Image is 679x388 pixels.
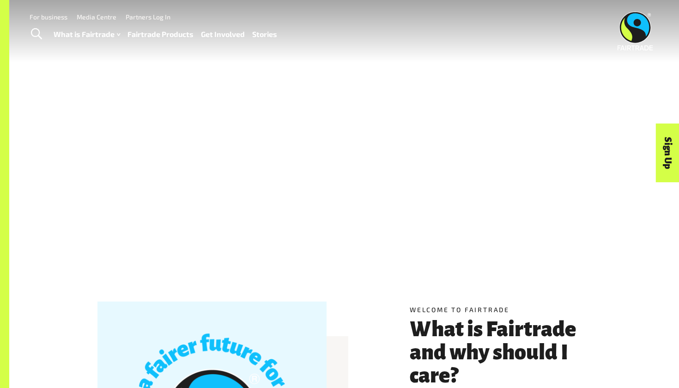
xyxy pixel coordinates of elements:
a: Partners Log In [126,13,170,21]
a: Stories [252,28,277,41]
a: For business [30,13,67,21]
a: Fairtrade Products [127,28,194,41]
h3: What is Fairtrade and why should I care? [410,318,591,387]
a: What is Fairtrade [54,28,120,41]
a: Media Centre [77,13,116,21]
a: Toggle Search [25,23,48,46]
a: Get Involved [201,28,245,41]
img: Fairtrade Australia New Zealand logo [618,12,653,50]
h5: Welcome to Fairtrade [410,305,591,314]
